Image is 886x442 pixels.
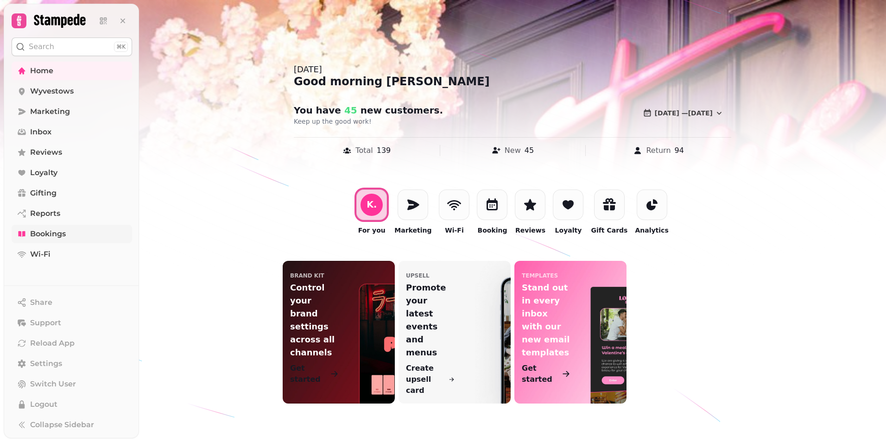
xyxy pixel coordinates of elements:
[12,184,132,202] a: Gifting
[290,272,324,279] p: Brand Kit
[12,293,132,312] button: Share
[358,226,386,235] p: For you
[406,363,447,396] p: Create upsell card
[294,104,472,117] h2: You have new customer s .
[406,272,430,279] p: upsell
[29,41,54,52] p: Search
[12,334,132,353] button: Reload App
[12,416,132,434] button: Collapse Sidebar
[12,204,132,223] a: Reports
[12,143,132,162] a: Reviews
[522,281,570,359] p: Stand out in every inbox with our new email templates
[12,164,132,182] a: Loyalty
[445,226,463,235] p: Wi-Fi
[290,363,328,385] p: Get started
[114,42,128,52] div: ⌘K
[30,379,76,390] span: Switch User
[30,188,57,199] span: Gifting
[290,281,339,359] p: Control your brand settings across all channels
[655,110,713,116] span: [DATE] — [DATE]
[367,200,377,209] div: K .
[399,261,511,404] a: upsellPromote your latest events and menusCreate upsell card
[12,395,132,414] button: Logout
[522,363,560,385] p: Get started
[30,419,94,430] span: Collapse Sidebar
[12,245,132,264] a: Wi-Fi
[30,167,57,178] span: Loyalty
[30,297,52,308] span: Share
[12,354,132,373] a: Settings
[30,126,51,138] span: Inbox
[30,399,57,410] span: Logout
[12,38,132,56] button: Search⌘K
[30,147,62,158] span: Reviews
[12,102,132,121] a: Marketing
[522,272,558,279] p: templates
[555,226,582,235] p: Loyalty
[477,226,507,235] p: Booking
[283,261,395,404] a: Brand KitControl your brand settings across all channelsGet started
[294,117,531,126] p: Keep up the good work!
[30,358,62,369] span: Settings
[406,281,455,359] p: Promote your latest events and menus
[591,226,627,235] p: Gift Cards
[30,249,51,260] span: Wi-Fi
[341,105,357,116] span: 45
[12,375,132,393] button: Switch User
[12,62,132,80] a: Home
[294,63,731,76] div: [DATE]
[515,226,545,235] p: Reviews
[12,123,132,141] a: Inbox
[635,104,731,122] button: [DATE] —[DATE]
[30,317,61,328] span: Support
[30,106,70,117] span: Marketing
[30,208,60,219] span: Reports
[30,65,53,76] span: Home
[30,338,75,349] span: Reload App
[635,226,668,235] p: Analytics
[394,226,431,235] p: Marketing
[30,228,66,240] span: Bookings
[30,86,74,97] span: Wyvestows
[12,82,132,101] a: Wyvestows
[294,74,731,89] div: Good morning [PERSON_NAME]
[514,261,627,404] a: templatesStand out in every inbox with our new email templatesGet started
[12,314,132,332] button: Support
[12,225,132,243] a: Bookings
